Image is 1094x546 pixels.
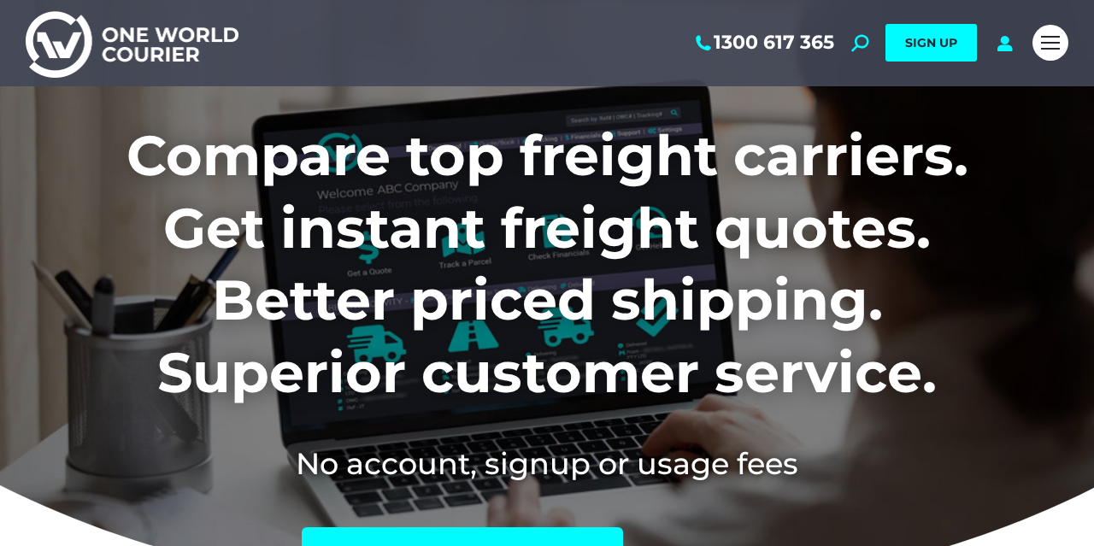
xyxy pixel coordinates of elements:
[905,35,957,50] span: SIGN UP
[26,120,1068,408] h1: Compare top freight carriers. Get instant freight quotes. Better priced shipping. Superior custom...
[26,443,1068,484] h2: No account, signup or usage fees
[26,9,238,78] img: One World Courier
[1032,25,1068,61] a: Mobile menu icon
[885,24,977,62] a: SIGN UP
[692,32,834,54] a: 1300 617 365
